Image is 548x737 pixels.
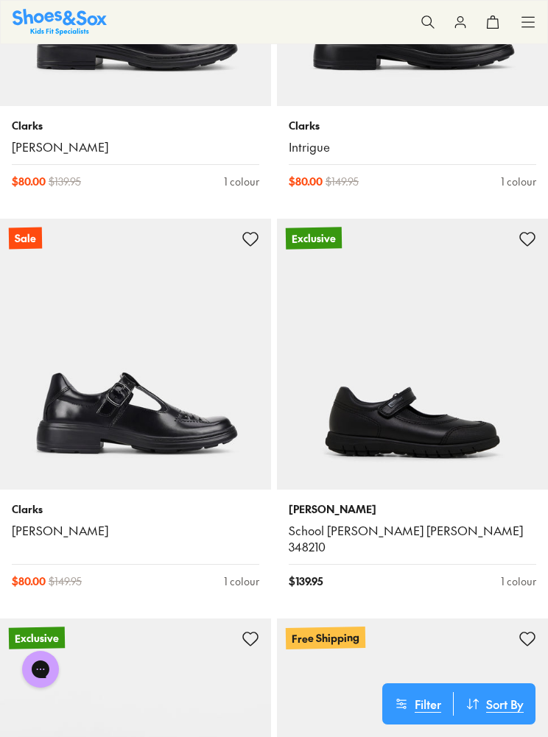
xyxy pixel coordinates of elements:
p: Sale [9,228,42,250]
button: Sort By [454,692,535,716]
span: $ 80.00 [12,174,46,189]
a: School [PERSON_NAME] [PERSON_NAME] 348210 [289,523,536,555]
span: $ 139.95 [49,174,81,189]
span: $ 80.00 [12,574,46,589]
p: [PERSON_NAME] [289,501,536,517]
a: [PERSON_NAME] [12,139,259,155]
iframe: Gorgias live chat messenger [15,646,66,693]
span: $ 80.00 [289,174,323,189]
p: Free Shipping [286,627,365,649]
p: Exclusive [9,627,65,649]
span: $ 149.95 [326,174,359,189]
div: 1 colour [501,574,536,589]
p: Clarks [12,118,259,133]
span: $ 139.95 [289,574,323,589]
div: 1 colour [224,574,259,589]
button: Filter [382,692,453,716]
div: 1 colour [501,174,536,189]
p: Clarks [12,501,259,517]
img: SNS_Logo_Responsive.svg [13,9,107,35]
a: [PERSON_NAME] [12,523,259,539]
a: Intrigue [289,139,536,155]
a: Exclusive [277,219,548,490]
p: Clarks [289,118,536,133]
div: 1 colour [224,174,259,189]
span: $ 149.95 [49,574,82,589]
p: Exclusive [286,228,342,250]
span: Sort By [486,695,524,713]
a: Shoes & Sox [13,9,107,35]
